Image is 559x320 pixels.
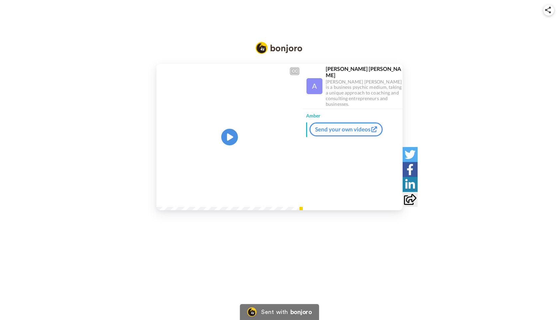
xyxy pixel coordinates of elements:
[303,109,403,119] div: Amber
[290,68,299,75] div: CC
[256,42,302,54] img: Bonjoro Logo
[309,122,383,136] a: Send your own videos
[178,194,189,202] span: 0:04
[174,194,176,202] span: /
[290,194,297,201] img: Full screen
[306,78,322,94] img: Profile Image
[161,194,173,202] span: 0:00
[326,66,402,78] div: [PERSON_NAME] [PERSON_NAME]
[545,7,551,13] img: ic_share.svg
[326,79,402,107] div: [PERSON_NAME] [PERSON_NAME] is a business psychic medium, taking a unique approach to coaching an...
